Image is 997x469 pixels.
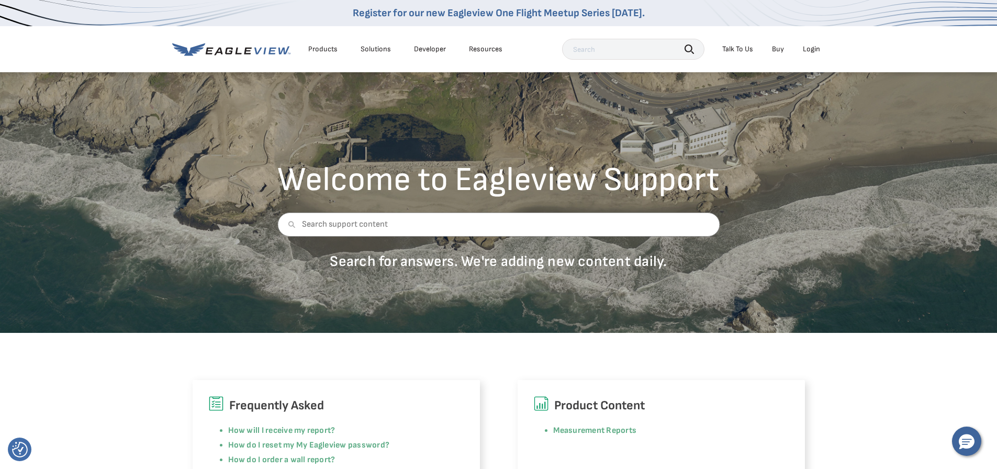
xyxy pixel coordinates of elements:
[208,396,464,416] h6: Frequently Asked
[553,426,637,435] a: Measurement Reports
[277,213,720,237] input: Search support content
[12,442,28,457] button: Consent Preferences
[469,44,502,54] div: Resources
[562,39,704,60] input: Search
[414,44,446,54] a: Developer
[228,426,335,435] a: How will I receive my report?
[952,427,981,456] button: Hello, have a question? Let’s chat.
[308,44,338,54] div: Products
[772,44,784,54] a: Buy
[722,44,753,54] div: Talk To Us
[533,396,789,416] h6: Product Content
[353,7,645,19] a: Register for our new Eagleview One Flight Meetup Series [DATE].
[228,440,390,450] a: How do I reset my My Eagleview password?
[361,44,391,54] div: Solutions
[803,44,820,54] div: Login
[12,442,28,457] img: Revisit consent button
[228,455,335,465] a: How do I order a wall report?
[277,163,720,197] h2: Welcome to Eagleview Support
[277,252,720,271] p: Search for answers. We're adding new content daily.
